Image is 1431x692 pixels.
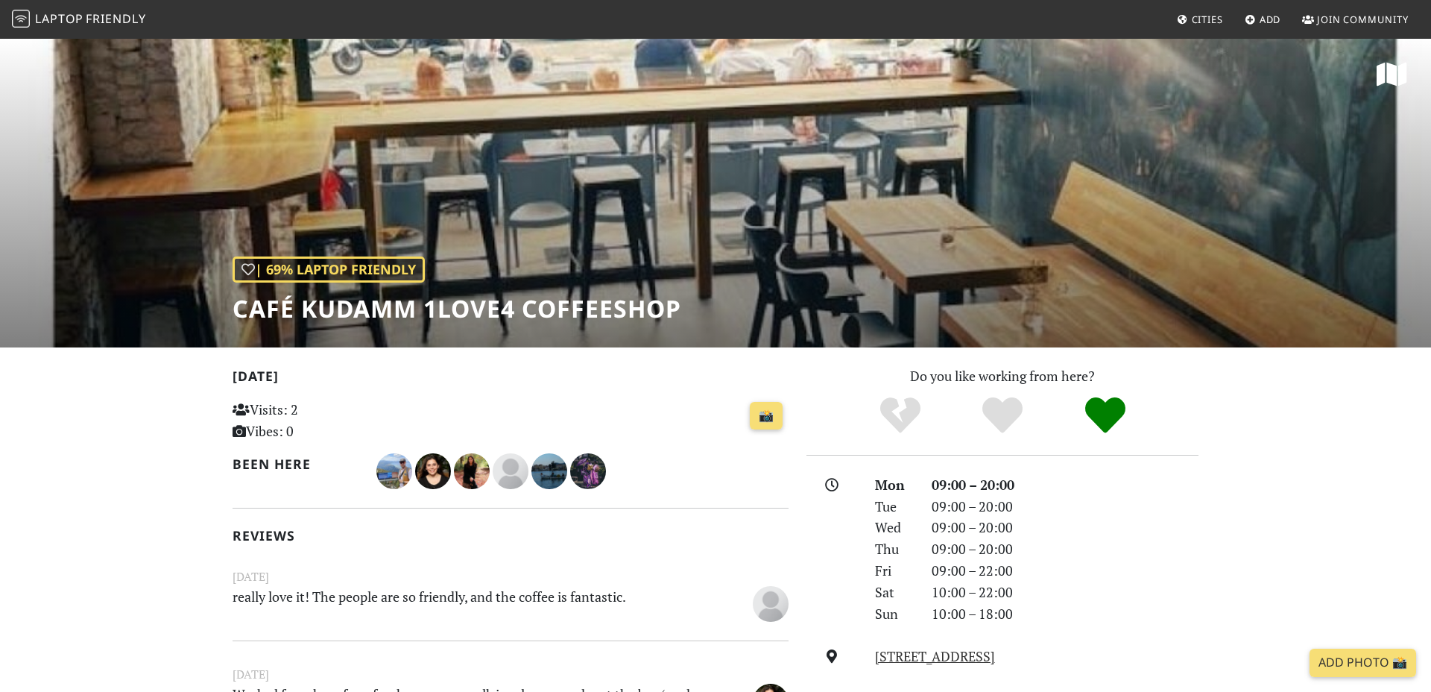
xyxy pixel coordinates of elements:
[866,474,923,496] div: Mon
[753,593,789,611] span: Anonymous
[570,461,606,479] span: N S
[224,586,702,620] p: really love it! The people are so friendly, and the coffee is fantastic.
[35,10,83,27] span: Laptop
[1296,6,1415,33] a: Join Community
[866,560,923,582] div: Fri
[493,461,531,479] span: Lyuba P
[376,461,415,479] span: Tom T
[224,567,797,586] small: [DATE]
[233,456,358,472] h2: Been here
[86,10,145,27] span: Friendly
[866,538,923,560] div: Thu
[415,461,454,479] span: Corrin Logsdail
[531,453,567,489] img: 3685-georgia.jpg
[12,7,146,33] a: LaptopFriendly LaptopFriendly
[376,453,412,489] img: 5810-tom.jpg
[415,453,451,489] img: 5607-corrin.jpg
[1171,6,1229,33] a: Cities
[849,395,952,436] div: No
[454,453,490,489] img: 4344-killa.jpg
[866,517,923,538] div: Wed
[750,402,783,430] a: 📸
[233,399,406,442] p: Visits: 2 Vibes: 0
[951,395,1054,436] div: Yes
[12,10,30,28] img: LaptopFriendly
[923,582,1207,603] div: 10:00 – 22:00
[923,603,1207,625] div: 10:00 – 18:00
[866,582,923,603] div: Sat
[233,295,681,323] h1: Café Kudamm 1love4 Coffeeshop
[1310,649,1416,677] a: Add Photo 📸
[923,496,1207,518] div: 09:00 – 20:00
[1054,395,1157,436] div: Definitely!
[875,647,995,665] a: [STREET_ADDRESS]
[570,453,606,489] img: 3124-nadine.jpg
[1317,13,1409,26] span: Join Community
[923,538,1207,560] div: 09:00 – 20:00
[866,603,923,625] div: Sun
[233,257,425,283] div: | 69% Laptop Friendly
[923,517,1207,538] div: 09:00 – 20:00
[866,496,923,518] div: Tue
[1192,13,1223,26] span: Cities
[493,453,528,489] img: blank-535327c66bd565773addf3077783bbfce4b00ec00e9fd257753287c682c7fa38.png
[753,586,789,622] img: blank-535327c66bd565773addf3077783bbfce4b00ec00e9fd257753287c682c7fa38.png
[233,368,789,390] h2: [DATE]
[1239,6,1287,33] a: Add
[454,461,493,479] span: Killa Z
[806,365,1198,387] p: Do you like working from here?
[923,560,1207,582] div: 09:00 – 22:00
[233,528,789,544] h2: Reviews
[531,461,570,479] span: Georgia Chartofylaka
[923,474,1207,496] div: 09:00 – 20:00
[1260,13,1281,26] span: Add
[224,665,797,684] small: [DATE]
